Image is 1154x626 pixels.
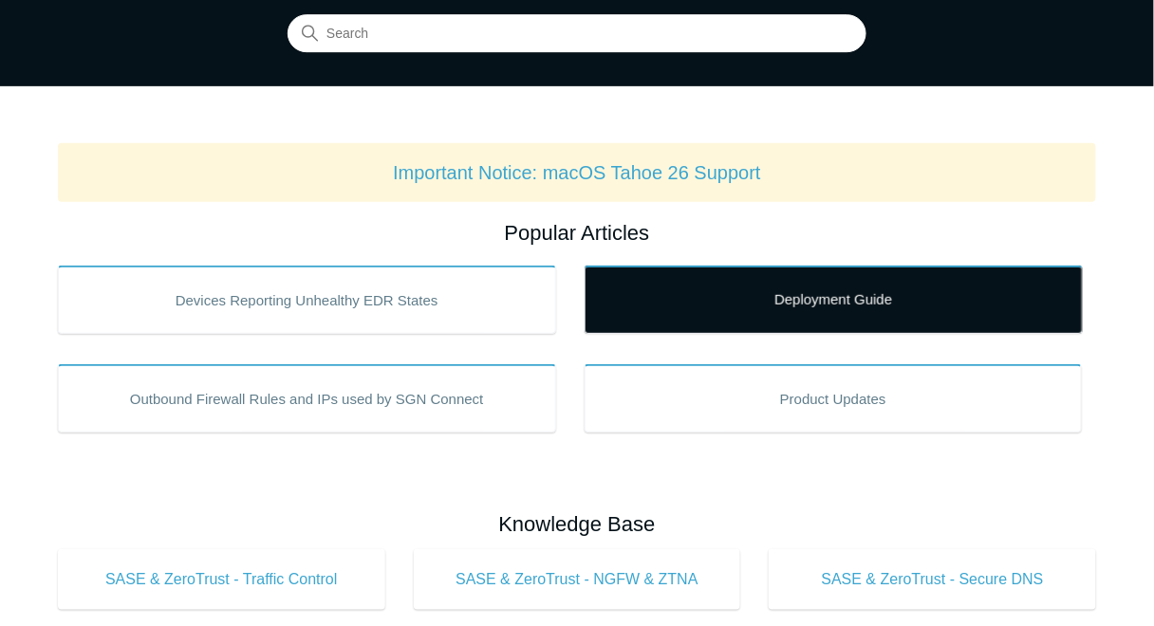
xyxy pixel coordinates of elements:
[58,364,556,433] a: Outbound Firewall Rules and IPs used by SGN Connect
[585,364,1083,433] a: Product Updates
[58,217,1096,249] h2: Popular Articles
[585,266,1083,334] a: Deployment Guide
[58,549,385,610] a: SASE & ZeroTrust - Traffic Control
[442,568,713,591] span: SASE & ZeroTrust - NGFW & ZTNA
[414,549,741,610] a: SASE & ZeroTrust - NGFW & ZTNA
[58,508,1096,540] h2: Knowledge Base
[86,568,357,591] span: SASE & ZeroTrust - Traffic Control
[769,549,1096,610] a: SASE & ZeroTrust - Secure DNS
[58,266,556,334] a: Devices Reporting Unhealthy EDR States
[797,568,1068,591] span: SASE & ZeroTrust - Secure DNS
[288,15,866,53] input: Search
[393,162,761,183] a: Important Notice: macOS Tahoe 26 Support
